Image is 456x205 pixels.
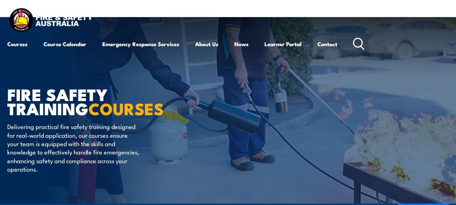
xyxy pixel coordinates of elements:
a: News [234,35,248,53]
a: Emergency Response Services [102,35,179,53]
a: Courses [7,35,28,53]
a: Contact [317,35,337,53]
a: Learner Portal [264,35,301,53]
a: Course Calendar [44,35,86,53]
strong: COURSES [89,96,164,121]
p: Delivering practical fire safety training designed for real-world application, our courses ensure... [7,122,140,173]
h1: FIRE SAFETY TRAINING [7,87,186,115]
a: About Us [195,35,218,53]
